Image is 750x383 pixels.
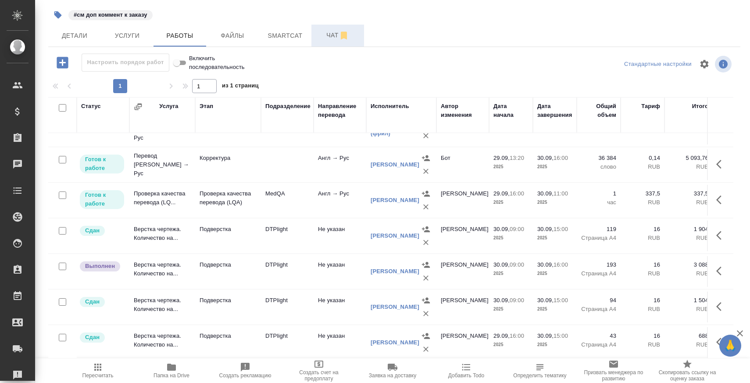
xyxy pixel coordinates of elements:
p: RUB [669,340,708,349]
span: Работы [159,30,201,41]
span: из 1 страниц [222,80,259,93]
p: 2025 [537,305,572,314]
p: 2025 [493,269,529,278]
button: Назначить [419,294,432,307]
div: Итого [692,102,708,111]
p: Готов к работе [85,155,119,173]
button: Определить тематику [503,358,577,383]
div: Подразделение [265,102,311,111]
p: 16:00 [554,155,568,161]
div: Менеджер проверил работу исполнителя, передает ее на следующий этап [79,296,125,308]
span: Добавить Todo [448,372,484,379]
p: 16:00 [554,261,568,268]
p: RUB [669,234,708,242]
div: Услуга [159,102,178,111]
p: RUB [625,305,660,314]
p: Подверстка [200,296,257,305]
div: Этап [200,102,213,111]
button: Назначить [419,152,432,165]
p: Подверстка [200,260,257,269]
button: Здесь прячутся важные кнопки [711,332,732,353]
p: 3 088 [669,260,708,269]
p: 30.09, [493,261,510,268]
span: Услуги [106,30,148,41]
span: Заявка на доставку [369,372,416,379]
span: Папка на Drive [154,372,189,379]
td: Англ → Рус [314,149,366,180]
a: [PERSON_NAME] [371,304,419,310]
td: [PERSON_NAME] [436,220,489,251]
button: Назначить [419,329,432,343]
td: Верстка чертежа. Количество на... [129,256,195,287]
p: 193 [581,260,616,269]
button: Здесь прячутся важные кнопки [711,225,732,246]
td: DTPlight [261,327,314,358]
button: Удалить [419,129,432,142]
p: 36 384 [581,154,616,163]
span: Определить тематику [513,372,566,379]
p: RUB [625,198,660,207]
span: Чат [317,30,359,41]
p: RUB [669,198,708,207]
p: 30.09, [537,297,554,304]
svg: Отписаться [339,30,349,41]
button: Скопировать ссылку на оценку заказа [650,358,724,383]
button: Назначить [419,223,432,236]
div: Исполнитель может приступить к работе [79,189,125,210]
p: 16:00 [510,190,524,197]
button: 🙏 [719,335,741,357]
p: RUB [669,305,708,314]
div: Менеджер проверил работу исполнителя, передает ее на следующий этап [79,332,125,343]
p: 30.09, [493,297,510,304]
button: Назначить [419,187,432,200]
td: DTPlight [261,220,314,251]
p: 29.09, [493,190,510,197]
p: 29.09, [493,332,510,339]
p: 2025 [537,163,572,171]
p: RUB [625,340,660,349]
span: Скопировать ссылку на оценку заказа [656,369,719,382]
p: Сдан [85,333,100,342]
p: 688 [669,332,708,340]
p: 15:00 [554,297,568,304]
p: 2025 [493,340,529,349]
p: 30.09, [537,226,554,232]
button: Добавить работу [50,54,75,72]
td: Верстка чертежа. Количество на... [129,220,195,251]
p: 16:00 [510,332,524,339]
p: Сдан [85,297,100,306]
button: Создать рекламацию [208,358,282,383]
p: 337,5 [625,189,660,198]
p: 30.09, [537,190,554,197]
p: 29.09, [493,155,510,161]
span: Включить последовательность [189,54,269,72]
p: 16 [625,296,660,305]
p: Страница А4 [581,305,616,314]
p: 1 [581,189,616,198]
a: [PERSON_NAME] [371,232,419,239]
p: 1 504 [669,296,708,305]
td: Верстка чертежа. Количество на... [129,327,195,358]
p: Корректура [200,154,257,163]
span: Создать счет на предоплату [287,369,350,382]
button: Создать счет на предоплату [282,358,356,383]
p: 30.09, [537,261,554,268]
p: 2025 [537,269,572,278]
p: 09:00 [510,261,524,268]
p: RUB [625,234,660,242]
p: Выполнен [85,262,115,271]
td: MedQA [261,185,314,216]
p: Сдан [85,226,100,235]
p: 0,14 [625,154,660,163]
button: Папка на Drive [135,358,208,383]
div: Общий объем [581,102,616,119]
td: [PERSON_NAME] [436,292,489,322]
p: 2025 [493,198,529,207]
a: [PERSON_NAME] [371,161,419,168]
button: Пересчитать [61,358,135,383]
p: 2025 [493,163,529,171]
span: 🙏 [723,336,738,355]
span: см доп коммент к заказу [68,11,154,18]
td: DTPlight [261,256,314,287]
p: 15:00 [554,226,568,232]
